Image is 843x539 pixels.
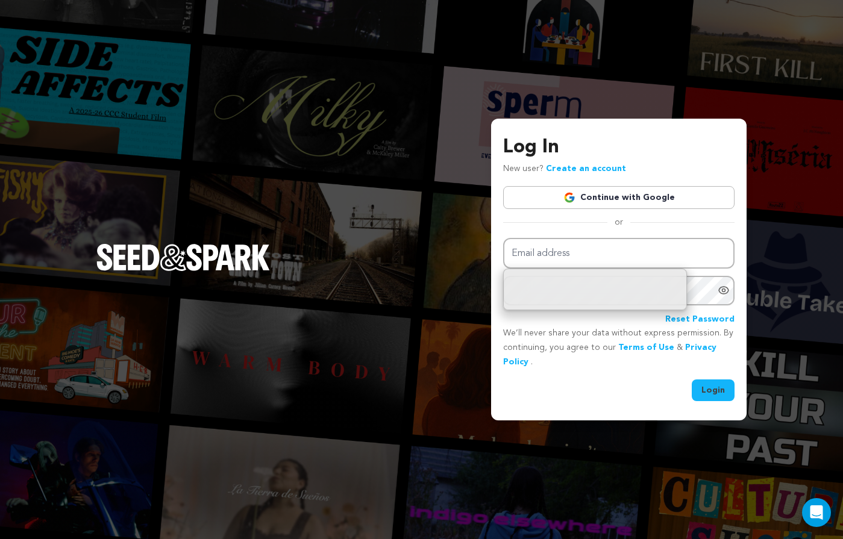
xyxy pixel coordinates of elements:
[692,379,735,401] button: Login
[503,238,735,269] input: Email address
[802,498,831,527] div: Open Intercom Messenger
[503,343,716,366] a: Privacy Policy
[718,284,730,296] a: Show password as plain text. Warning: this will display your password on the screen.
[563,192,575,204] img: Google logo
[96,244,270,270] img: Seed&Spark Logo
[546,164,626,173] a: Create an account
[665,313,735,327] a: Reset Password
[607,216,630,228] span: or
[96,244,270,294] a: Seed&Spark Homepage
[618,343,674,352] a: Terms of Use
[503,326,735,369] p: We’ll never share your data without express permission. By continuing, you agree to our & .
[503,162,626,176] p: New user?
[503,186,735,209] a: Continue with Google
[503,133,735,162] h3: Log In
